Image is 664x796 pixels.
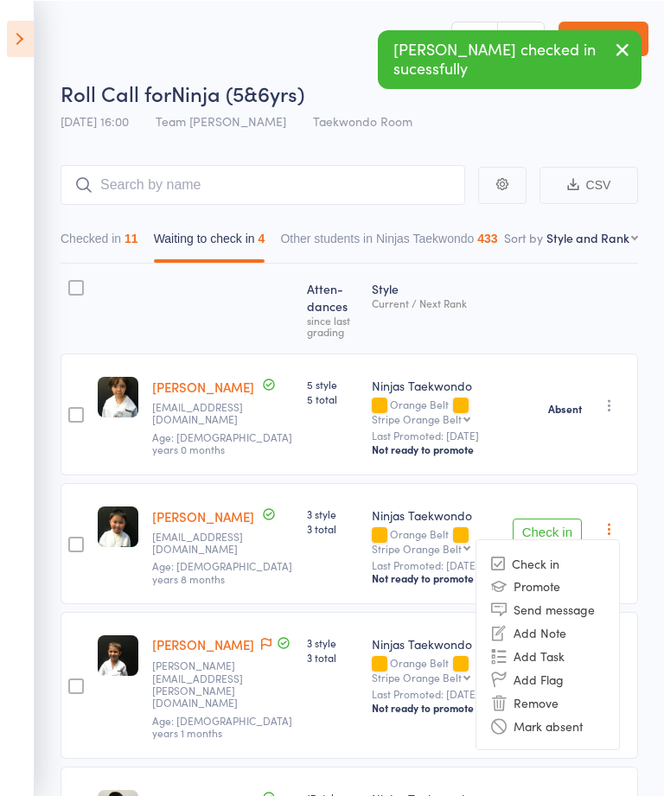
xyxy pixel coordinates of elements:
li: Send message [476,596,619,620]
span: Team [PERSON_NAME] [156,111,286,129]
span: 5 style [307,376,358,391]
span: 5 total [307,391,358,405]
div: Atten­dances [300,271,365,345]
li: Check in [476,551,619,573]
input: Search by name [61,164,465,204]
img: image1733461872.png [98,634,138,675]
span: 3 total [307,520,358,535]
div: Stripe Orange Belt [372,542,462,553]
small: Belinda@pitts.io [152,659,265,709]
div: Orange Belt [372,527,499,553]
div: since last grading [307,314,358,336]
button: Check in [513,518,582,545]
button: Waiting to check in4 [154,222,265,262]
small: Last Promoted: [DATE] [372,687,499,699]
span: Roll Call for [61,78,171,106]
div: 433 [477,231,497,245]
div: Not ready to promote [372,442,499,455]
div: 4 [259,231,265,245]
div: 11 [124,231,138,245]
a: [PERSON_NAME] [152,634,254,653]
img: image1725430199.png [98,376,138,417]
div: Style and Rank [546,228,629,245]
span: Taekwondo Room [313,111,412,129]
div: Ninjas Taekwondo [372,376,499,393]
div: Current / Next Rank [372,296,499,308]
button: Other students in Ninjas Taekwondo433 [280,222,497,262]
img: image1730178753.png [98,506,138,546]
span: Age: [DEMOGRAPHIC_DATA] years 0 months [152,429,292,455]
small: amfional9@gmail.com [152,530,265,555]
small: Last Promoted: [DATE] [372,558,499,570]
div: Orange Belt [372,398,499,423]
small: Last Promoted: [DATE] [372,429,499,441]
a: Exit roll call [559,21,648,55]
span: 3 total [307,649,358,664]
div: Style [365,271,506,345]
span: Age: [DEMOGRAPHIC_DATA] years 8 months [152,557,292,584]
a: [PERSON_NAME] [152,506,254,525]
div: Not ready to promote [372,570,499,584]
li: Mark absent [476,713,619,736]
div: Stripe Orange Belt [372,412,462,423]
div: Not ready to promote [372,700,499,714]
div: Ninjas Taekwondo [372,634,499,652]
li: Add Flag [476,666,619,690]
span: 3 style [307,506,358,520]
label: Sort by [504,228,543,245]
span: Age: [DEMOGRAPHIC_DATA] years 1 months [152,712,292,739]
a: [PERSON_NAME] [152,377,254,395]
div: Orange Belt [372,656,499,682]
div: Stripe Orange Belt [372,671,462,682]
div: [PERSON_NAME] checked in sucessfully [378,29,642,88]
li: Promote [476,573,619,596]
span: 3 style [307,634,358,649]
button: CSV [539,166,638,203]
strong: Absent [548,401,582,415]
div: Ninjas Taekwondo [372,506,499,523]
span: Ninja (5&6yrs) [171,78,304,106]
li: Add Note [476,620,619,643]
button: Checked in11 [61,222,138,262]
small: Boochapple@gmail.com [152,400,265,425]
li: Remove [476,690,619,713]
li: Add Task [476,643,619,666]
span: [DATE] 16:00 [61,111,129,129]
